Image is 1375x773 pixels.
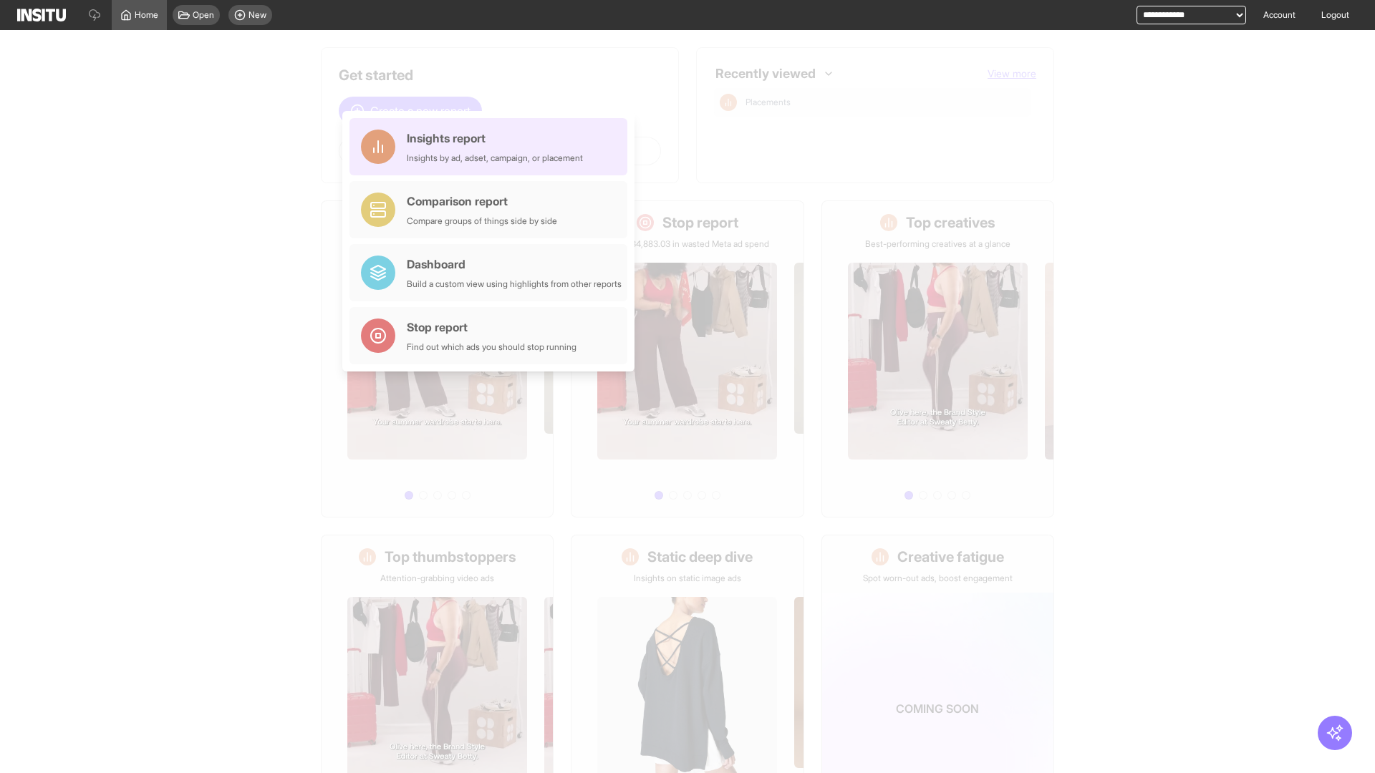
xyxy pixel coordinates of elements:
span: Home [135,9,158,21]
div: Insights report [407,130,583,147]
div: Stop report [407,319,576,336]
div: Find out which ads you should stop running [407,341,576,353]
span: New [249,9,266,21]
span: Open [193,9,214,21]
img: Logo [17,9,66,21]
div: Compare groups of things side by side [407,215,557,227]
div: Build a custom view using highlights from other reports [407,278,622,290]
div: Comparison report [407,193,557,210]
div: Insights by ad, adset, campaign, or placement [407,152,583,164]
div: Dashboard [407,256,622,273]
